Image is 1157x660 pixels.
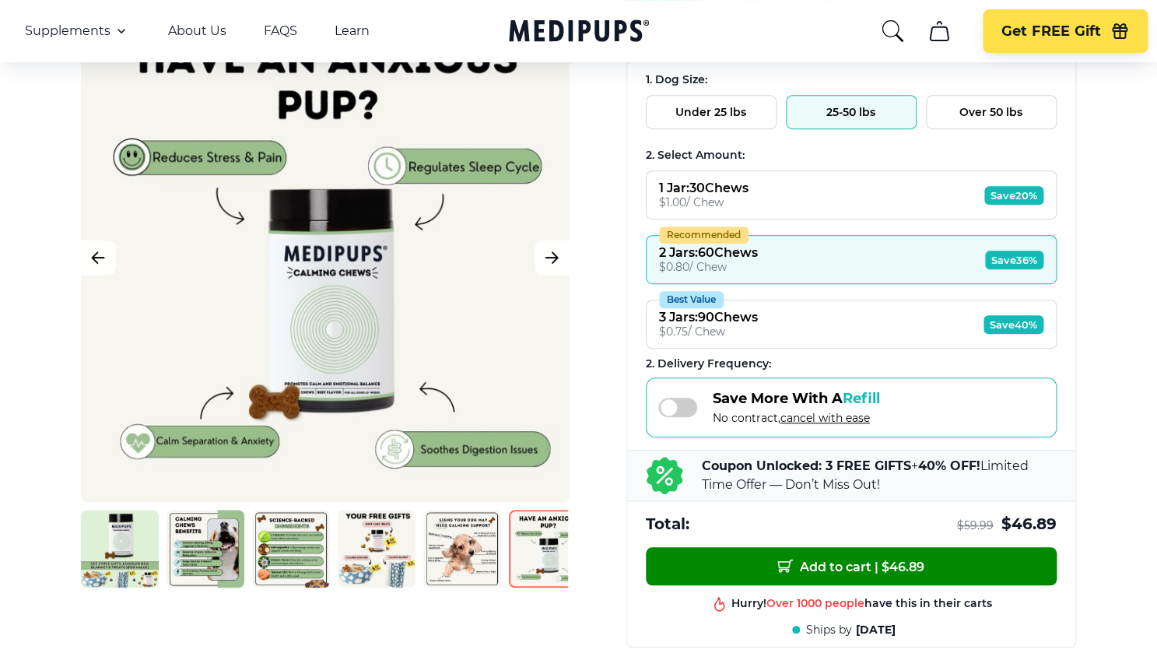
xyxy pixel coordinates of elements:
[646,300,1057,349] button: Best Value3 Jars:90Chews$0.75/ ChewSave40%
[264,23,297,39] a: FAQS
[920,12,958,50] button: cart
[646,356,771,370] span: 2 . Delivery Frequency:
[646,95,777,129] button: Under 25 lbs
[646,148,1057,163] div: 2. Select Amount:
[659,226,749,244] div: Recommended
[81,240,116,275] button: Previous Image
[167,510,244,588] img: Calming Dog Chews | Natural Dog Supplements
[985,251,1043,269] span: Save 36%
[646,170,1057,219] button: 1 Jar:30Chews$1.00/ ChewSave20%
[926,95,1057,129] button: Over 50 lbs
[702,458,911,473] b: Coupon Unlocked: 3 FREE GIFTS
[659,195,749,209] div: $ 1.00 / Chew
[731,596,992,611] div: Hurry! have this in their carts
[168,23,226,39] a: About Us
[983,315,1043,334] span: Save 40%
[646,514,689,535] span: Total:
[1001,23,1101,40] span: Get FREE Gift
[535,240,570,275] button: Next Image
[81,510,159,588] img: Calming Dog Chews | Natural Dog Supplements
[646,235,1057,284] button: Recommended2 Jars:60Chews$0.80/ ChewSave36%
[786,95,917,129] button: 25-50 lbs
[659,310,758,325] div: 3 Jars : 90 Chews
[777,558,924,574] span: Add to cart | $ 46.89
[509,16,649,48] a: Medipups
[659,325,758,339] div: $ 0.75 / Chew
[843,390,880,407] span: Refill
[338,510,415,588] img: Calming Dog Chews | Natural Dog Supplements
[659,291,724,308] div: Best Value
[983,9,1148,53] button: Get FREE Gift
[780,411,870,425] span: cancel with ease
[713,411,880,425] span: No contract,
[984,186,1043,205] span: Save 20%
[423,510,501,588] img: Calming Dog Chews | Natural Dog Supplements
[856,623,896,637] span: [DATE]
[25,22,131,40] button: Supplements
[335,23,370,39] a: Learn
[918,458,980,473] b: 40% OFF!
[659,260,758,274] div: $ 0.80 / Chew
[766,596,864,610] span: Over 1000 people
[659,245,758,260] div: 2 Jars : 60 Chews
[25,23,110,39] span: Supplements
[509,510,587,588] img: Calming Dog Chews | Natural Dog Supplements
[806,623,852,637] span: Ships by
[713,390,880,407] span: Save More With A
[880,19,905,44] button: search
[702,457,1057,494] p: + Limited Time Offer — Don’t Miss Out!
[646,547,1057,585] button: Add to cart | $46.89
[252,510,330,588] img: Calming Dog Chews | Natural Dog Supplements
[957,518,994,533] span: $ 59.99
[646,72,1057,87] div: 1. Dog Size:
[1001,514,1057,535] span: $ 46.89
[659,181,749,195] div: 1 Jar : 30 Chews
